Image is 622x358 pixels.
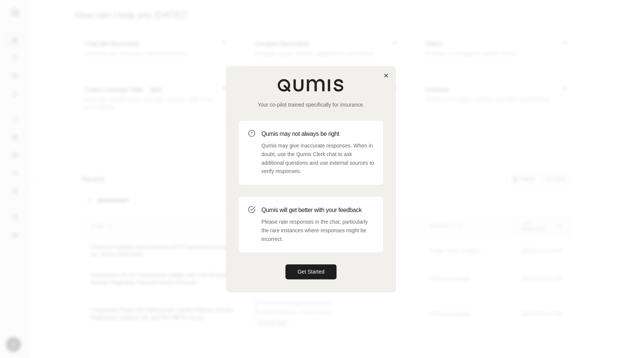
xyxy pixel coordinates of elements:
[261,141,374,176] p: Qumis may give inaccurate responses. When in doubt, use the Qumis Clerk chat to ask additional qu...
[277,78,345,92] img: Qumis Logo
[239,101,383,108] p: Your co-pilot trained specifically for insurance.
[261,218,374,243] p: Please rate responses in the chat, particularly the rare instances where responses might be incor...
[261,206,374,215] h3: Qumis will get better with your feedback
[261,129,374,138] h3: Qumis may not always be right
[285,265,337,280] button: Get Started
